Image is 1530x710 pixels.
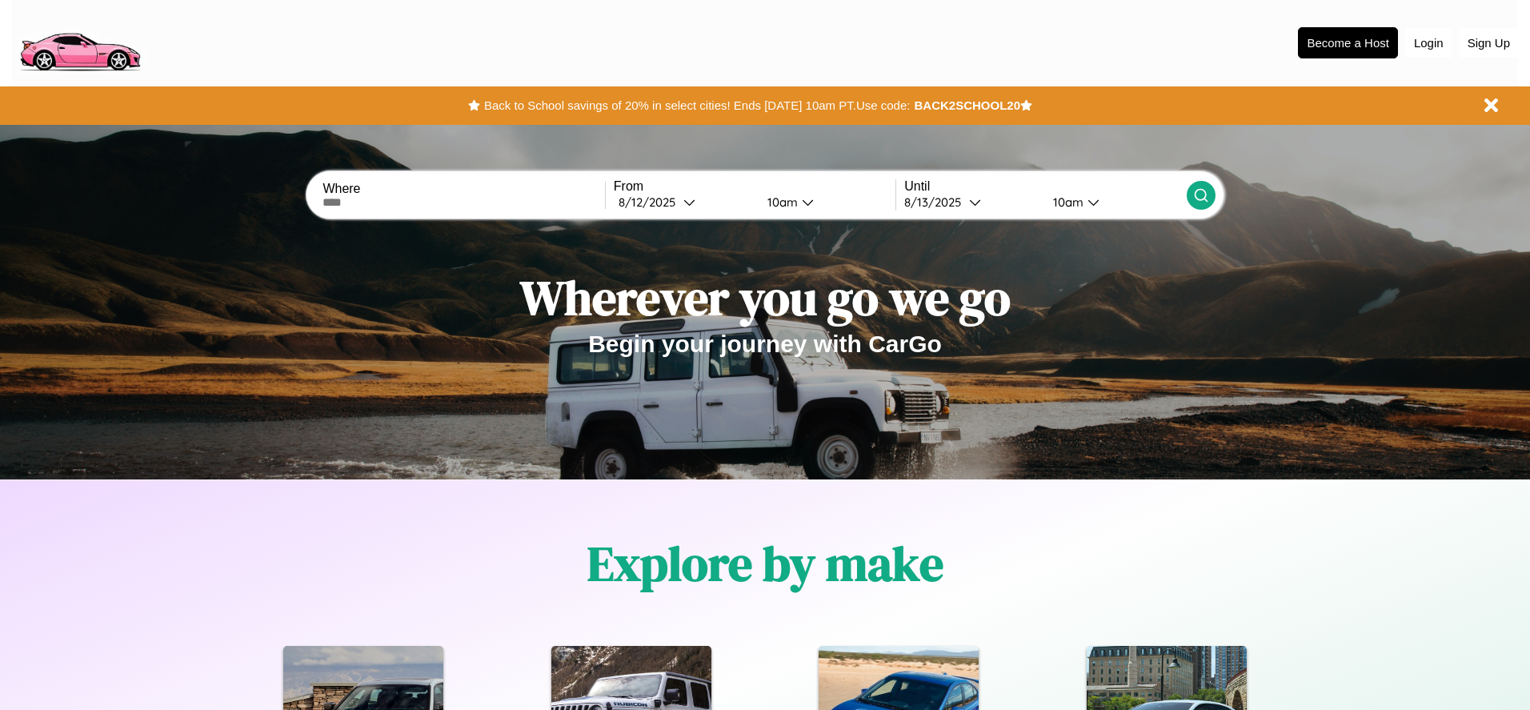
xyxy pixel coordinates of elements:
button: 10am [1040,194,1186,211]
div: 8 / 12 / 2025 [619,195,683,210]
button: 8/12/2025 [614,194,755,211]
img: logo [12,8,147,75]
label: From [614,179,895,194]
button: Become a Host [1298,27,1398,58]
h1: Explore by make [587,531,943,596]
label: Where [322,182,604,196]
div: 8 / 13 / 2025 [904,195,969,210]
div: 10am [759,195,802,210]
label: Until [904,179,1186,194]
div: 10am [1045,195,1087,210]
b: BACK2SCHOOL20 [914,98,1020,112]
button: Sign Up [1460,28,1518,58]
button: Login [1406,28,1452,58]
button: 10am [755,194,895,211]
button: Back to School savings of 20% in select cities! Ends [DATE] 10am PT.Use code: [480,94,914,117]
